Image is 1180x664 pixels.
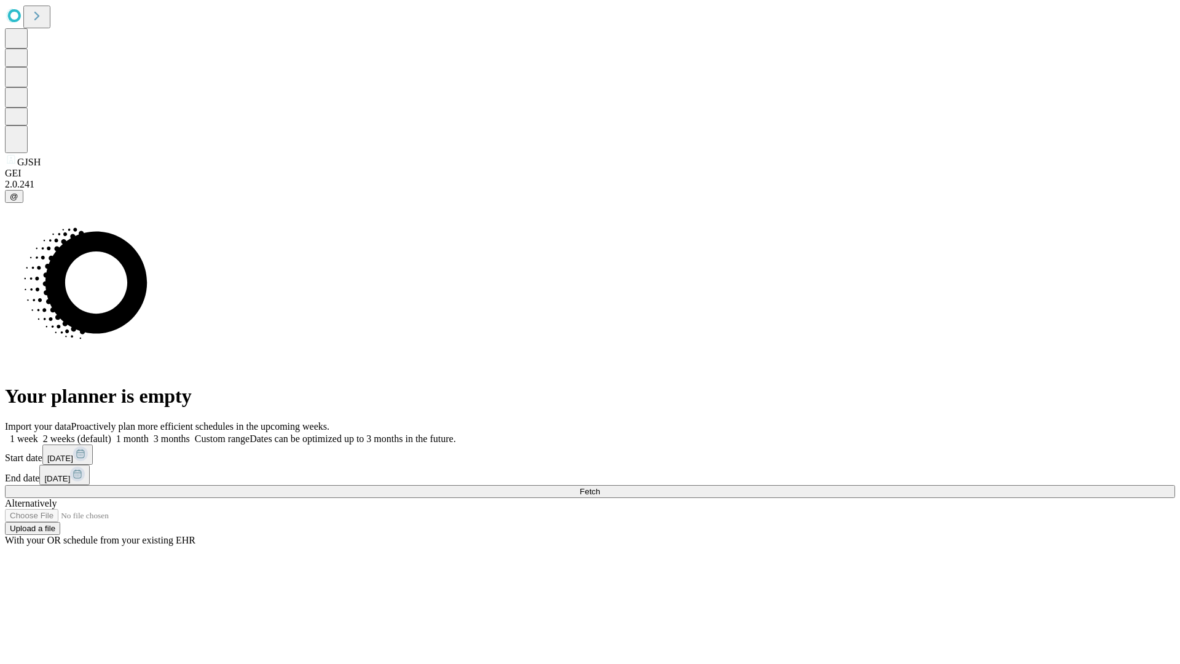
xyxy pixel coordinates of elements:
span: [DATE] [44,474,70,483]
span: 3 months [154,433,190,444]
span: Proactively plan more efficient schedules in the upcoming weeks. [71,421,329,432]
span: 1 month [116,433,149,444]
h1: Your planner is empty [5,385,1175,408]
div: Start date [5,445,1175,465]
span: Import your data [5,421,71,432]
button: [DATE] [39,465,90,485]
button: Upload a file [5,522,60,535]
button: @ [5,190,23,203]
span: 1 week [10,433,38,444]
span: 2 weeks (default) [43,433,111,444]
span: @ [10,192,18,201]
div: GEI [5,168,1175,179]
span: Alternatively [5,498,57,508]
span: Fetch [580,487,600,496]
span: Dates can be optimized up to 3 months in the future. [250,433,455,444]
div: End date [5,465,1175,485]
button: Fetch [5,485,1175,498]
span: With your OR schedule from your existing EHR [5,535,195,545]
span: [DATE] [47,454,73,463]
button: [DATE] [42,445,93,465]
span: GJSH [17,157,41,167]
div: 2.0.241 [5,179,1175,190]
span: Custom range [195,433,250,444]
